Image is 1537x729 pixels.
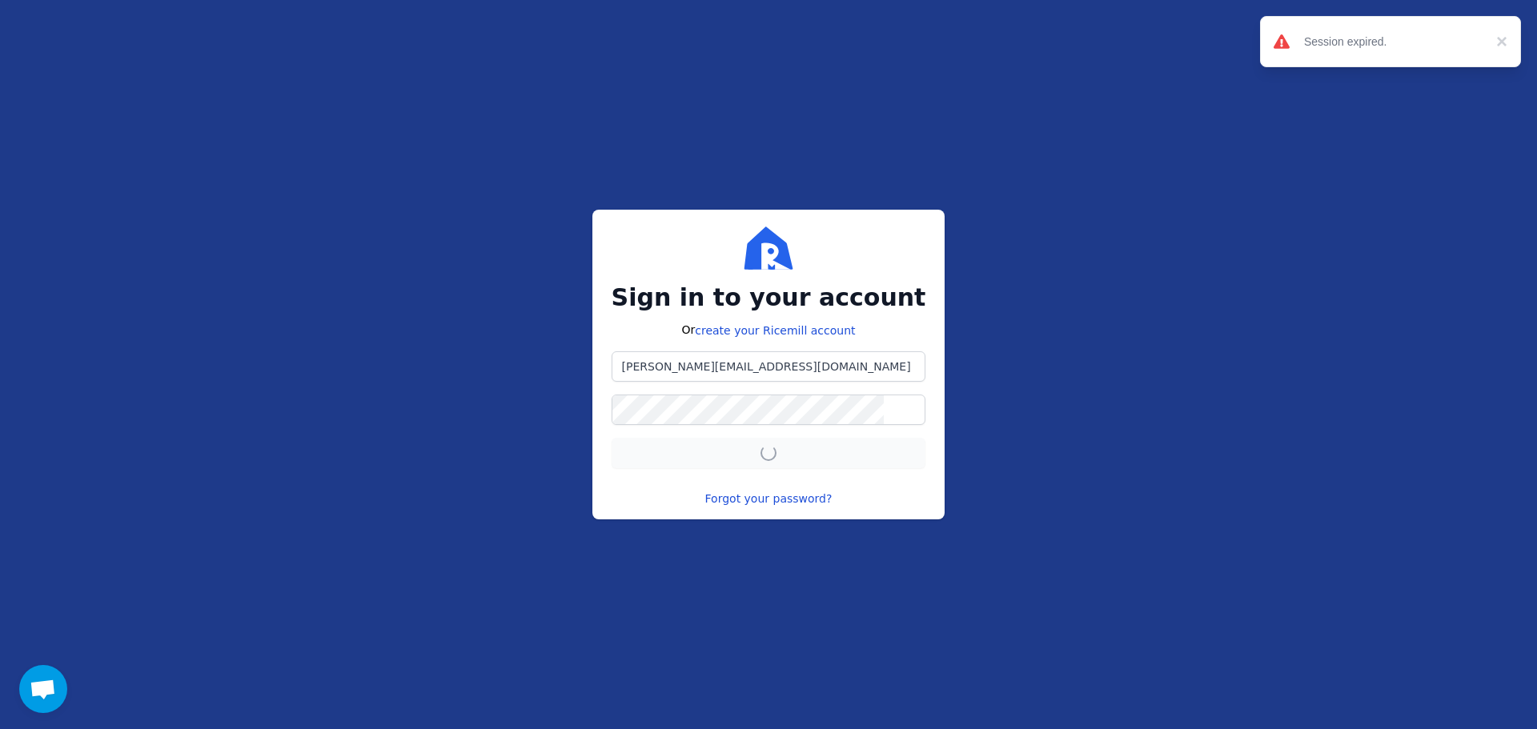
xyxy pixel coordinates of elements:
img: Ricemill Logo [743,222,794,274]
h2: Sign in to your account [612,283,926,312]
p: Or [681,322,855,338]
div: Session expired. [1304,34,1488,50]
input: Email address [612,352,925,381]
button: close [1488,32,1507,51]
a: Forgot your password? [705,491,833,507]
div: Open chat [19,665,67,713]
button: Sign in [612,438,926,468]
a: create your Ricemill account [695,324,855,337]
